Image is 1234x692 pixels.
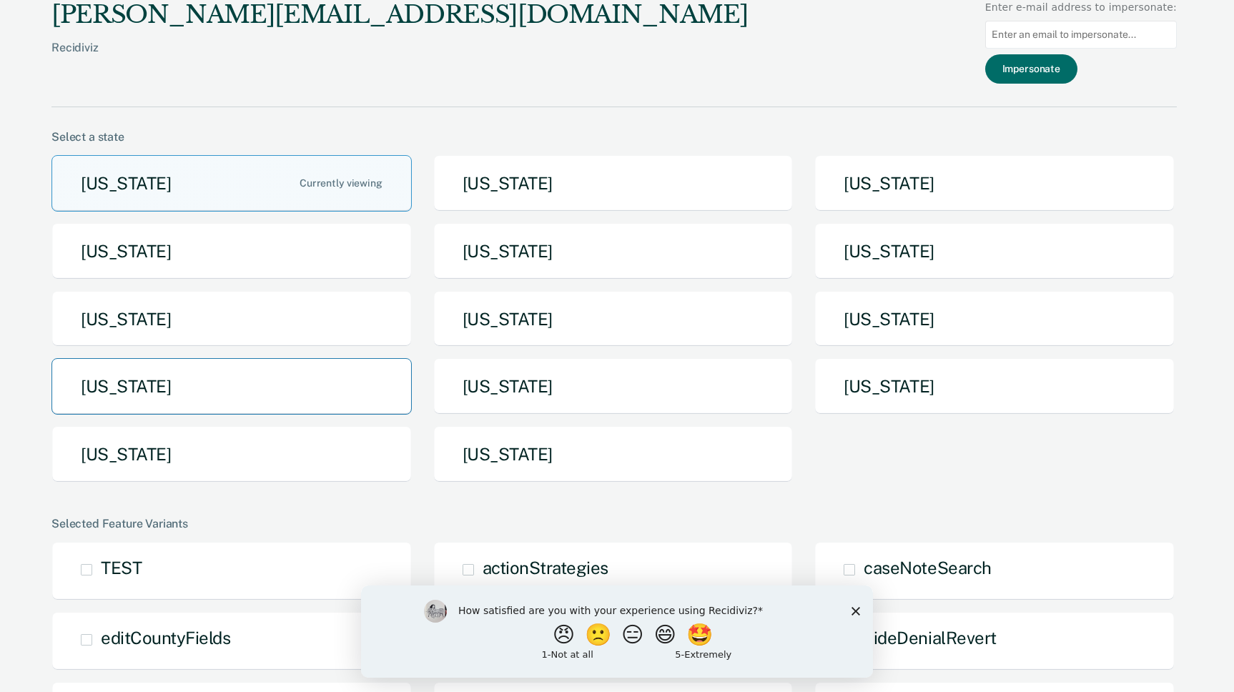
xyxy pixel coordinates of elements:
[985,54,1077,84] button: Impersonate
[101,558,142,578] span: TEST
[433,155,794,212] button: [US_STATE]
[814,291,1175,347] button: [US_STATE]
[51,41,748,77] div: Recidiviz
[361,585,873,678] iframe: Survey by Kim from Recidiviz
[985,21,1177,49] input: Enter an email to impersonate...
[51,155,412,212] button: [US_STATE]
[814,358,1175,415] button: [US_STATE]
[433,358,794,415] button: [US_STATE]
[433,291,794,347] button: [US_STATE]
[814,155,1175,212] button: [US_STATE]
[51,358,412,415] button: [US_STATE]
[101,628,230,648] span: editCountyFields
[51,517,1177,530] div: Selected Feature Variants
[433,223,794,280] button: [US_STATE]
[433,426,794,483] button: [US_STATE]
[864,628,996,648] span: hideDenialRevert
[864,558,991,578] span: caseNoteSearch
[51,291,412,347] button: [US_STATE]
[483,558,608,578] span: actionStrategies
[51,223,412,280] button: [US_STATE]
[51,130,1177,144] div: Select a state
[814,223,1175,280] button: [US_STATE]
[51,426,412,483] button: [US_STATE]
